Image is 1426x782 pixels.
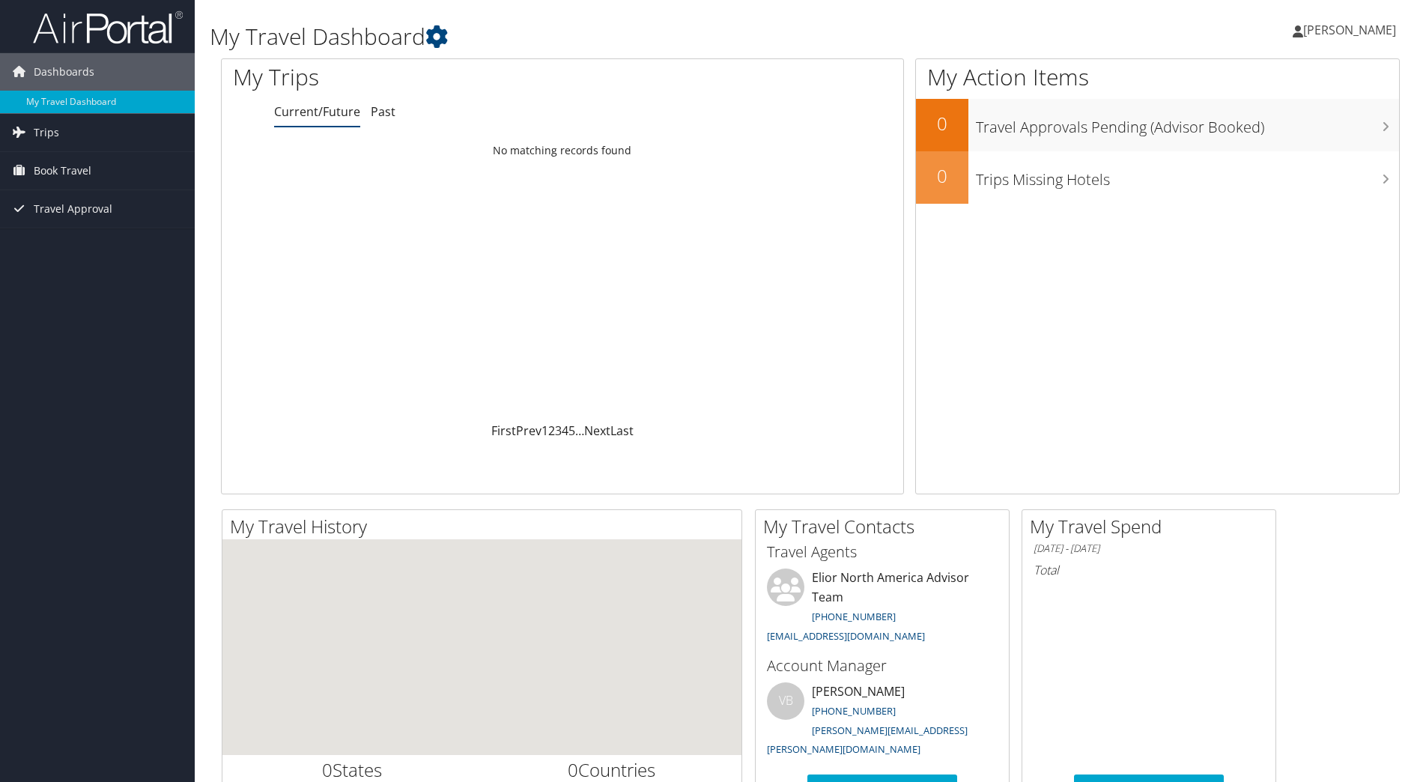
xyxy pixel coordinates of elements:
[575,422,584,439] span: …
[812,704,896,718] a: [PHONE_NUMBER]
[555,422,562,439] a: 3
[1034,562,1264,578] h6: Total
[759,682,1005,763] li: [PERSON_NAME]
[767,629,925,643] a: [EMAIL_ADDRESS][DOMAIN_NAME]
[233,61,608,93] h1: My Trips
[34,114,59,151] span: Trips
[1303,22,1396,38] span: [PERSON_NAME]
[230,514,741,539] h2: My Travel History
[1030,514,1275,539] h2: My Travel Spend
[1293,7,1411,52] a: [PERSON_NAME]
[916,61,1399,93] h1: My Action Items
[516,422,541,439] a: Prev
[610,422,634,439] a: Last
[210,21,1010,52] h1: My Travel Dashboard
[767,682,804,720] div: VB
[584,422,610,439] a: Next
[33,10,183,45] img: airportal-logo.png
[274,103,360,120] a: Current/Future
[1034,542,1264,556] h6: [DATE] - [DATE]
[371,103,395,120] a: Past
[759,569,1005,649] li: Elior North America Advisor Team
[976,162,1399,190] h3: Trips Missing Hotels
[767,724,968,757] a: [PERSON_NAME][EMAIL_ADDRESS][PERSON_NAME][DOMAIN_NAME]
[812,610,896,623] a: [PHONE_NUMBER]
[568,422,575,439] a: 5
[491,422,516,439] a: First
[322,757,333,782] span: 0
[976,109,1399,138] h3: Travel Approvals Pending (Advisor Booked)
[763,514,1009,539] h2: My Travel Contacts
[916,99,1399,151] a: 0Travel Approvals Pending (Advisor Booked)
[222,137,903,164] td: No matching records found
[34,152,91,190] span: Book Travel
[568,757,578,782] span: 0
[548,422,555,439] a: 2
[916,111,968,136] h2: 0
[767,542,998,563] h3: Travel Agents
[541,422,548,439] a: 1
[916,151,1399,204] a: 0Trips Missing Hotels
[34,53,94,91] span: Dashboards
[562,422,568,439] a: 4
[34,190,112,228] span: Travel Approval
[916,163,968,189] h2: 0
[767,655,998,676] h3: Account Manager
